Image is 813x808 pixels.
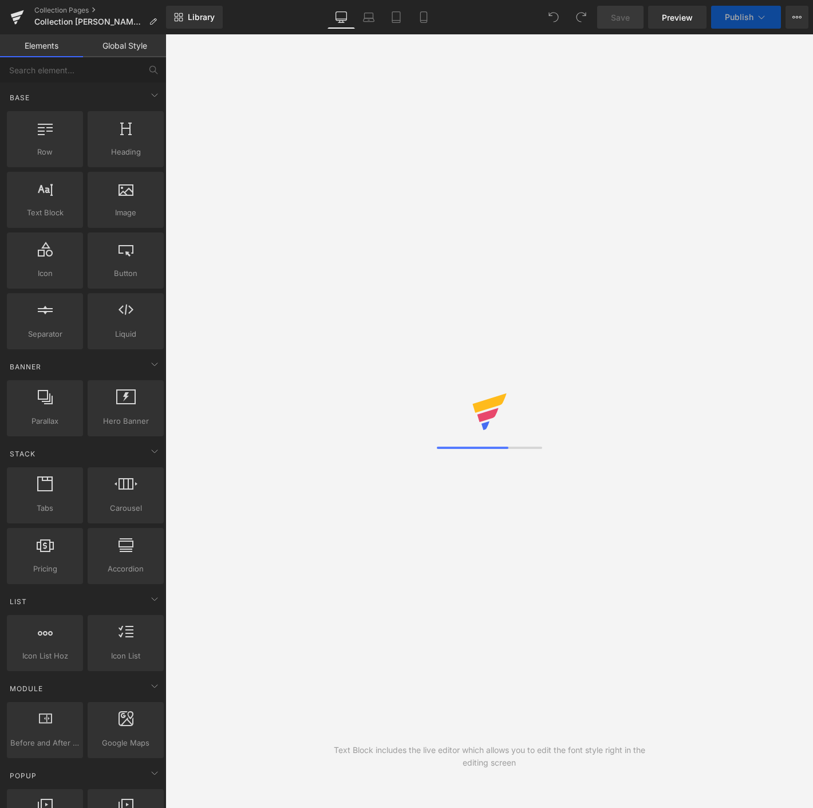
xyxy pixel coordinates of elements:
[662,11,693,23] span: Preview
[327,744,652,769] div: Text Block includes the live editor which allows you to edit the font style right in the editing ...
[10,563,80,575] span: Pricing
[711,6,781,29] button: Publish
[34,17,144,26] span: Collection [PERSON_NAME][GEOGRAPHIC_DATA]
[91,267,160,279] span: Button
[648,6,707,29] a: Preview
[9,92,31,103] span: Base
[9,683,44,694] span: Module
[83,34,166,57] a: Global Style
[9,596,28,607] span: List
[355,6,382,29] a: Laptop
[10,415,80,427] span: Parallax
[166,6,223,29] a: New Library
[382,6,410,29] a: Tablet
[10,207,80,219] span: Text Block
[34,6,166,15] a: Collection Pages
[10,650,80,662] span: Icon List Hoz
[542,6,565,29] button: Undo
[410,6,437,29] a: Mobile
[91,207,160,219] span: Image
[10,328,80,340] span: Separator
[91,737,160,749] span: Google Maps
[91,146,160,158] span: Heading
[786,6,808,29] button: More
[91,502,160,514] span: Carousel
[9,448,37,459] span: Stack
[9,361,42,372] span: Banner
[725,13,753,22] span: Publish
[91,563,160,575] span: Accordion
[570,6,593,29] button: Redo
[10,737,80,749] span: Before and After Images
[91,415,160,427] span: Hero Banner
[188,12,215,22] span: Library
[91,650,160,662] span: Icon List
[10,146,80,158] span: Row
[91,328,160,340] span: Liquid
[10,502,80,514] span: Tabs
[10,267,80,279] span: Icon
[611,11,630,23] span: Save
[327,6,355,29] a: Desktop
[9,770,38,781] span: Popup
